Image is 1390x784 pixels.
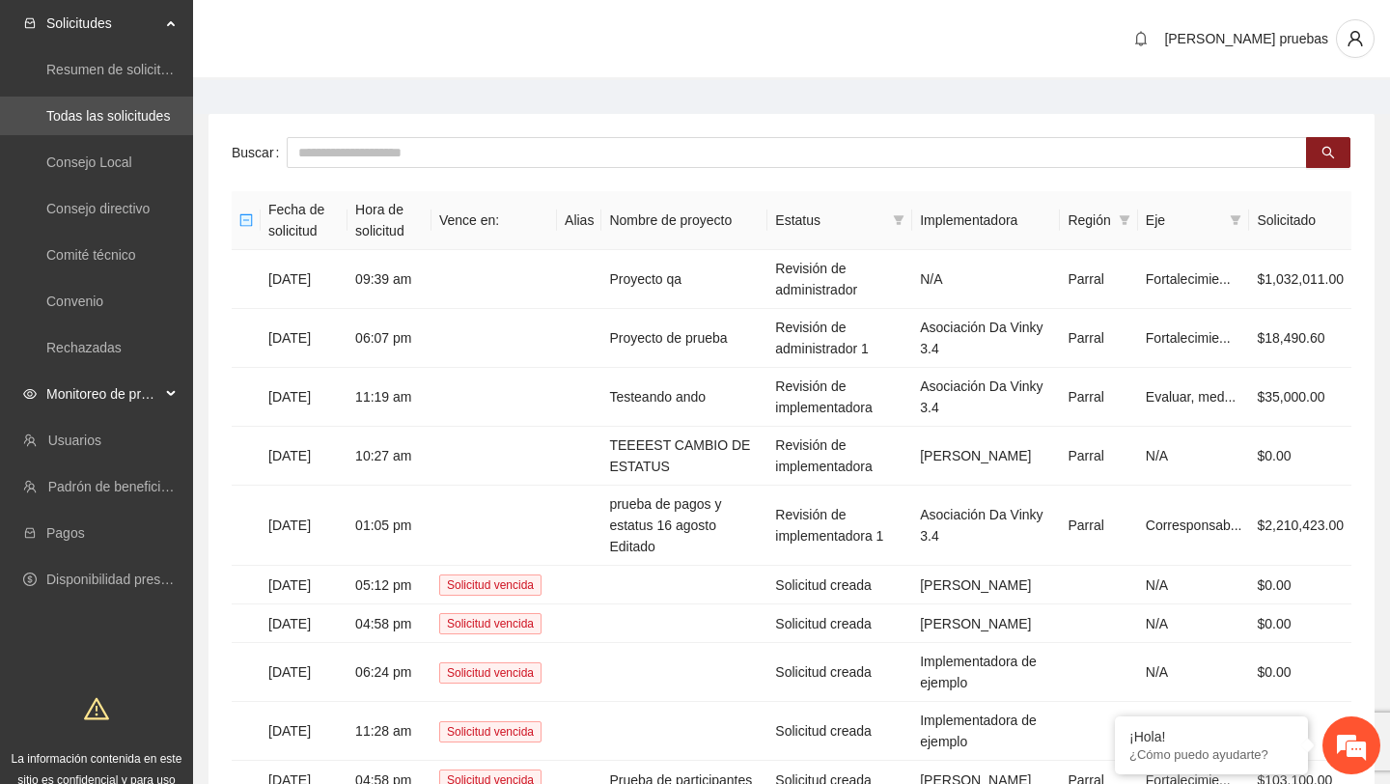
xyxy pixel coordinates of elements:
td: Revisión de administrador [767,250,912,309]
span: Estatus [775,210,885,231]
td: 04:58 pm [347,604,431,643]
td: [DATE] [261,604,347,643]
td: $1,032,011.00 [1249,250,1351,309]
td: $0.00 [1249,566,1351,604]
td: prueba de pagos y estatus 16 agosto Editado [601,486,767,566]
td: Proyecto qa [601,250,767,309]
span: filter [1115,206,1134,235]
a: Consejo directivo [46,201,150,216]
label: Buscar [232,137,287,168]
td: Testeando ando [601,368,767,427]
a: Convenio [46,294,103,309]
span: Estamos en línea. [112,258,266,453]
span: filter [1226,206,1245,235]
td: Solicitud creada [767,566,912,604]
td: N/A [1138,427,1250,486]
span: Región [1068,210,1110,231]
td: Parral [1060,368,1137,427]
td: Parral [1060,250,1137,309]
td: Solicitud creada [767,702,912,761]
td: Parral [1060,309,1137,368]
td: 09:39 am [347,250,431,309]
td: [DATE] [261,566,347,604]
td: N/A [1138,643,1250,702]
span: Solicitud vencida [439,721,542,742]
a: Comité técnico [46,247,136,263]
td: 01:05 pm [347,486,431,566]
a: Resumen de solicitudes por aprobar [46,62,264,77]
td: N/A [1138,566,1250,604]
td: Revisión de implementadora 1 [767,486,912,566]
td: [DATE] [261,309,347,368]
div: Chatee con nosotros ahora [100,98,324,124]
th: Vence en: [431,191,557,250]
td: TEEEEST CAMBIO DE ESTATUS [601,427,767,486]
button: bell [1126,23,1156,54]
td: Revisión de implementadora [767,368,912,427]
td: Proyecto de prueba [601,309,767,368]
div: Minimizar ventana de chat en vivo [317,10,363,56]
td: 06:24 pm [347,643,431,702]
td: [DATE] [261,368,347,427]
td: 11:19 am [347,368,431,427]
td: Solicitud creada [767,604,912,643]
span: filter [893,214,904,226]
th: Nombre de proyecto [601,191,767,250]
td: Implementadora de ejemplo [912,643,1060,702]
td: [DATE] [261,486,347,566]
td: $35,000.00 [1249,368,1351,427]
th: Implementadora [912,191,1060,250]
a: Usuarios [48,433,101,448]
td: N/A [1138,604,1250,643]
td: [PERSON_NAME] [912,427,1060,486]
span: eye [23,387,37,401]
td: 10:27 am [347,427,431,486]
span: Solicitud vencida [439,574,542,596]
td: 06:07 pm [347,309,431,368]
div: ¡Hola! [1129,729,1293,744]
td: Parral [1060,427,1137,486]
span: filter [889,206,908,235]
td: 05:12 pm [347,566,431,604]
th: Alias [557,191,601,250]
td: [DATE] [261,427,347,486]
span: filter [1230,214,1241,226]
td: $0.00 [1249,604,1351,643]
td: N/A [912,250,1060,309]
span: Corresponsab... [1146,518,1242,533]
span: Evaluar, med... [1146,389,1236,405]
span: user [1337,30,1374,47]
span: Solicitudes [46,4,160,42]
td: [DATE] [261,702,347,761]
span: Eje [1146,210,1223,231]
span: Monitoreo de proyectos [46,375,160,413]
a: Consejo Local [46,154,132,170]
span: Solicitud vencida [439,662,542,684]
td: Revisión de administrador 1 [767,309,912,368]
td: [PERSON_NAME] [912,604,1060,643]
span: filter [1119,214,1130,226]
a: Todas las solicitudes [46,108,170,124]
td: $0.00 [1249,643,1351,702]
a: Padrón de beneficiarios [48,479,190,494]
td: Asociación Da Vinky 3.4 [912,309,1060,368]
button: search [1306,137,1350,168]
span: inbox [23,16,37,30]
td: [DATE] [261,643,347,702]
span: minus-square [239,213,253,227]
td: Asociación Da Vinky 3.4 [912,486,1060,566]
span: Solicitud vencida [439,613,542,634]
td: $2,210,423.00 [1249,486,1351,566]
span: [PERSON_NAME] pruebas [1164,31,1328,46]
p: ¿Cómo puedo ayudarte? [1129,747,1293,762]
td: $18,490.60 [1249,309,1351,368]
td: [DATE] [261,250,347,309]
td: Solicitud creada [767,643,912,702]
td: Implementadora de ejemplo [912,702,1060,761]
td: Asociación Da Vinky 3.4 [912,368,1060,427]
td: 11:28 am [347,702,431,761]
a: Rechazadas [46,340,122,355]
a: Disponibilidad presupuestal [46,572,211,587]
span: Fortalecimie... [1146,271,1231,287]
span: search [1321,146,1335,161]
